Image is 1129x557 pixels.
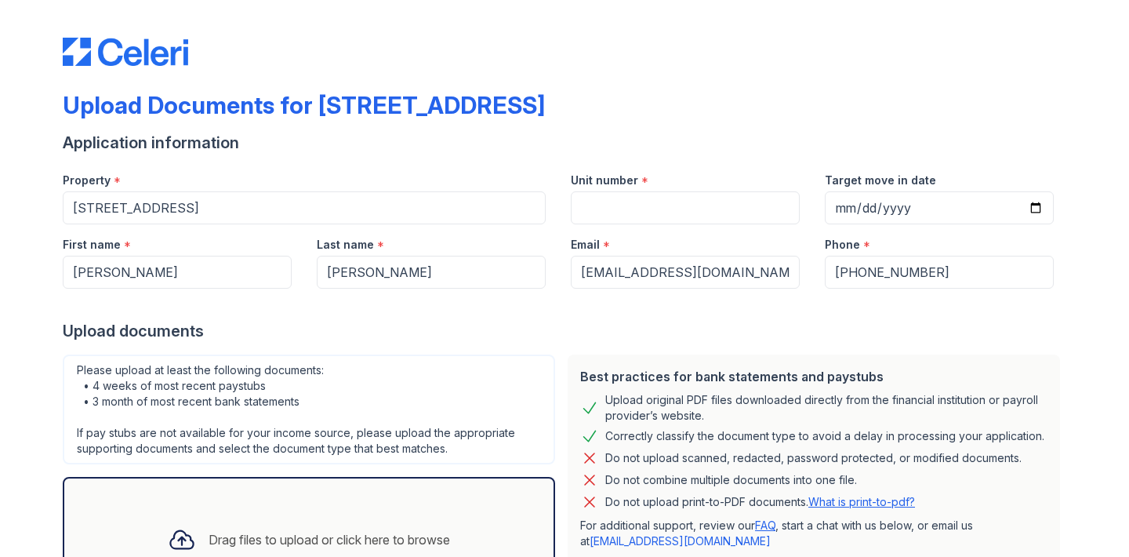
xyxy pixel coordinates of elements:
a: [EMAIL_ADDRESS][DOMAIN_NAME] [590,534,771,548]
p: Do not upload print-to-PDF documents. [605,494,915,510]
label: Email [571,237,600,253]
div: Please upload at least the following documents: • 4 weeks of most recent paystubs • 3 month of mo... [63,355,555,464]
a: FAQ [755,519,775,532]
a: What is print-to-pdf? [808,495,915,508]
label: Property [63,173,111,188]
img: CE_Logo_Blue-a8612792a0a2168367f1c8372b55b34899dd931a85d93a1a3d3e32e68fde9ad4.png [63,38,188,66]
p: For additional support, review our , start a chat with us below, or email us at [580,518,1047,549]
div: Upload Documents for [STREET_ADDRESS] [63,91,545,119]
div: Application information [63,132,1066,154]
label: First name [63,237,121,253]
div: Upload documents [63,320,1066,342]
div: Correctly classify the document type to avoid a delay in processing your application. [605,427,1044,446]
div: Best practices for bank statements and paystubs [580,367,1047,386]
div: Upload original PDF files downloaded directly from the financial institution or payroll provider’... [605,392,1047,424]
label: Phone [825,237,860,253]
label: Last name [317,237,374,253]
div: Do not upload scanned, redacted, password protected, or modified documents. [605,449,1022,468]
div: Drag files to upload or click here to browse [209,530,450,549]
label: Unit number [571,173,638,188]
label: Target move in date [825,173,936,188]
div: Do not combine multiple documents into one file. [605,471,857,490]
